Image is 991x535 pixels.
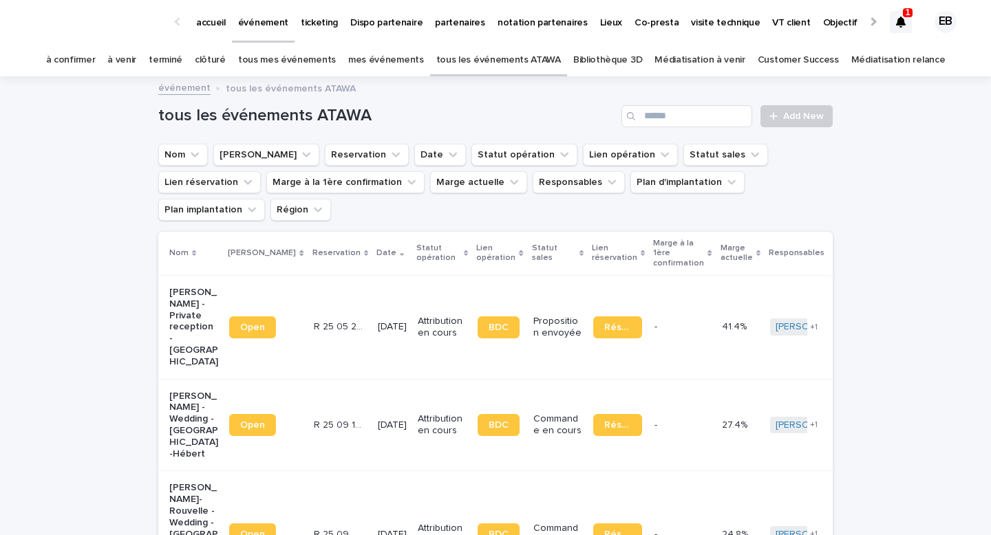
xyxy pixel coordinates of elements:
[213,144,319,166] button: Lien Stacker
[630,171,745,193] button: Plan d'implantation
[418,413,467,437] p: Attribution en cours
[533,316,582,339] p: Proposition envoyée
[436,44,561,76] a: tous les événements ATAWA
[654,318,660,333] p: -
[769,245,824,261] p: Responsables
[721,241,753,266] p: Marge actuelle
[314,318,365,333] p: R 25 05 263
[533,171,625,193] button: Responsables
[28,8,161,36] img: Ls34BcGeRexTGTNfXpUC
[654,44,745,76] a: Médiatisation à venir
[226,80,356,95] p: tous les événements ATAWA
[604,420,631,430] span: Réservation
[604,323,631,332] span: Réservation
[810,421,818,429] span: + 1
[758,44,839,76] a: Customer Success
[489,420,509,430] span: BDC
[158,171,261,193] button: Lien réservation
[240,420,265,430] span: Open
[851,44,946,76] a: Médiatisation relance
[376,245,396,261] p: Date
[489,323,509,332] span: BDC
[195,44,226,76] a: clôturé
[533,413,582,437] p: Commande en cours
[149,44,182,76] a: terminé
[416,241,460,266] p: Statut opération
[683,144,768,166] button: Statut sales
[378,419,407,431] p: [DATE]
[158,144,208,166] button: Nom
[378,321,407,333] p: [DATE]
[238,44,336,76] a: tous mes événements
[592,241,637,266] p: Lien réservation
[722,417,750,431] p: 27.4%
[906,8,910,17] p: 1
[722,318,749,333] p: 41.4%
[158,199,265,221] button: Plan implantation
[158,79,211,95] a: événement
[348,44,424,76] a: mes événements
[270,199,331,221] button: Région
[890,11,912,33] div: 1
[418,316,467,339] p: Attribution en cours
[653,236,704,271] p: Marge à la 1ère confirmation
[532,241,576,266] p: Statut sales
[593,316,642,338] a: Réservation
[312,245,361,261] p: Reservation
[266,171,425,193] button: Marge à la 1ère confirmation
[158,106,616,126] h1: tous les événements ATAWA
[169,287,218,368] p: [PERSON_NAME] - Private reception - [GEOGRAPHIC_DATA]
[573,44,642,76] a: Bibliothèque 3D
[314,417,365,431] p: R 25 09 147
[169,391,218,460] p: [PERSON_NAME] - Wedding - [GEOGRAPHIC_DATA]-Hébert
[430,171,527,193] button: Marge actuelle
[583,144,678,166] button: Lien opération
[760,105,833,127] a: Add New
[593,414,642,436] a: Réservation
[240,323,265,332] span: Open
[476,241,515,266] p: Lien opération
[776,321,851,333] a: [PERSON_NAME]
[414,144,466,166] button: Date
[478,414,520,436] a: BDC
[228,245,296,261] p: [PERSON_NAME]
[471,144,577,166] button: Statut opération
[783,111,824,121] span: Add New
[478,316,520,338] a: BDC
[833,241,890,266] p: Plan d'implantation
[654,417,660,431] p: -
[169,245,189,261] p: Nom
[325,144,409,166] button: Reservation
[935,11,957,33] div: EB
[229,316,276,338] a: Open
[107,44,136,76] a: à venir
[46,44,96,76] a: à confirmer
[810,323,818,331] span: + 1
[621,105,752,127] input: Search
[229,414,276,436] a: Open
[776,419,851,431] a: [PERSON_NAME]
